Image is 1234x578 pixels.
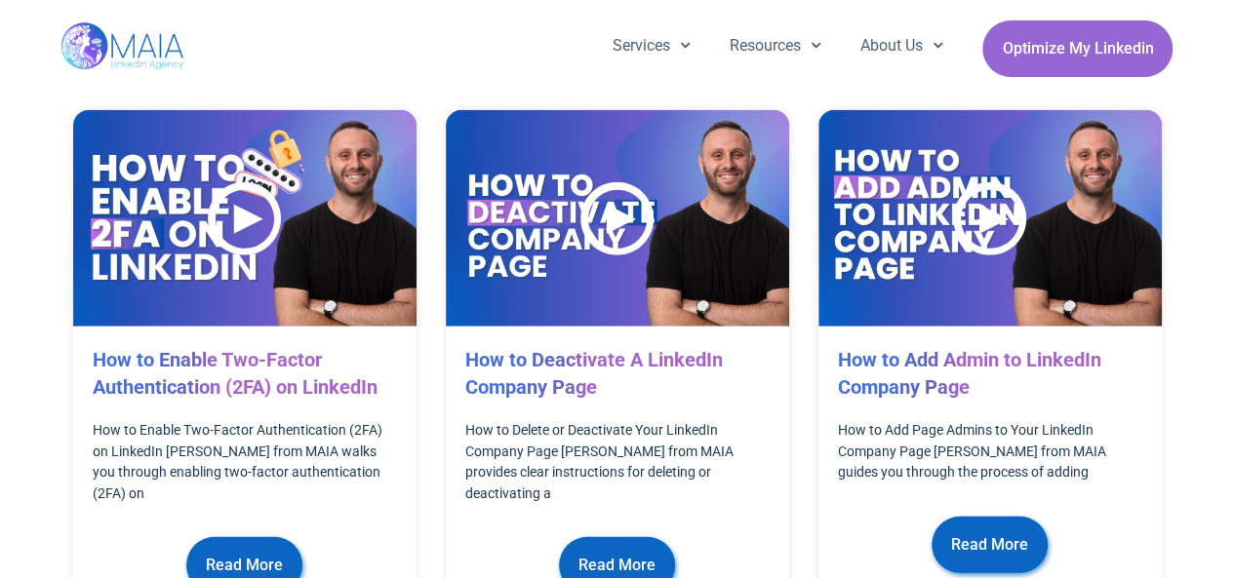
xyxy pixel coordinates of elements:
a: Optimize My Linkedin [982,20,1173,77]
nav: Menu [593,20,964,71]
h1: How to Add Admin to LinkedIn Company Page [838,346,1142,401]
a: About Us [841,20,963,71]
span: Read More [951,526,1028,563]
h1: How to Enable Two-Factor Authentication (2FA) on LinkedIn [93,346,397,401]
a: Services [593,20,710,71]
p: How to Enable Two-Factor Authentication (2FA) on LinkedIn [PERSON_NAME] from MAIA walks you throu... [93,420,397,504]
a: Resources [710,20,841,71]
h1: How to Deactivate A LinkedIn Company Page [465,346,770,401]
a: Read More [932,517,1048,573]
p: How to Add Page Admins to Your LinkedIn Company Page [PERSON_NAME] from MAIA guides you through t... [838,420,1142,482]
p: How to Delete or Deactivate Your LinkedIn Company Page [PERSON_NAME] from MAIA provides clear ins... [465,420,770,504]
span: Optimize My Linkedin [1002,30,1153,67]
